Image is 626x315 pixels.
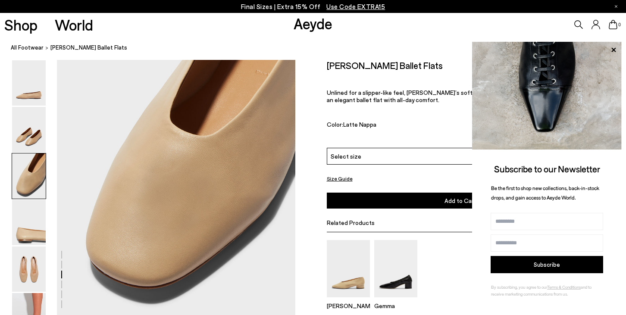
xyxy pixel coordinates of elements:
[12,107,46,152] img: Kirsten Ballet Flats - Image 2
[327,89,592,103] span: Unlined for a slipper-like feel, [PERSON_NAME]’s soft almond shape and contoured topline create a...
[11,36,626,60] nav: breadcrumb
[12,60,46,106] img: Kirsten Ballet Flats - Image 1
[331,152,361,161] span: Select size
[491,284,547,290] span: By subscribing, you agree to our
[374,291,417,309] a: Gemma Block Heel Pumps Gemma
[327,240,370,297] img: Delia Low-Heeled Ballet Pumps
[444,197,476,204] span: Add to Cart
[327,219,375,226] span: Related Products
[491,256,603,273] button: Subscribe
[494,163,600,174] span: Subscribe to our Newsletter
[12,200,46,245] img: Kirsten Ballet Flats - Image 4
[327,60,443,71] h2: [PERSON_NAME] Ballet Flats
[491,185,599,201] span: Be the first to shop new collections, back-in-stock drops, and gain access to Aeyde World.
[327,302,370,309] p: [PERSON_NAME]
[327,193,595,209] button: Add to Cart
[294,14,332,32] a: Aeyde
[472,42,622,150] img: ca3f721fb6ff708a270709c41d776025.jpg
[55,17,93,32] a: World
[241,1,385,12] p: Final Sizes | Extra 15% Off
[327,291,370,309] a: Delia Low-Heeled Ballet Pumps [PERSON_NAME]
[50,43,127,52] span: [PERSON_NAME] Ballet Flats
[327,121,502,131] div: Color:
[326,3,385,10] span: Navigate to /collections/ss25-final-sizes
[547,284,581,290] a: Terms & Conditions
[374,302,417,309] p: Gemma
[374,240,417,297] img: Gemma Block Heel Pumps
[617,22,622,27] span: 0
[11,43,44,52] a: All Footwear
[12,153,46,199] img: Kirsten Ballet Flats - Image 3
[609,20,617,29] a: 0
[4,17,38,32] a: Shop
[12,246,46,292] img: Kirsten Ballet Flats - Image 5
[343,121,376,128] span: Latte Nappa
[327,173,353,184] button: Size Guide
